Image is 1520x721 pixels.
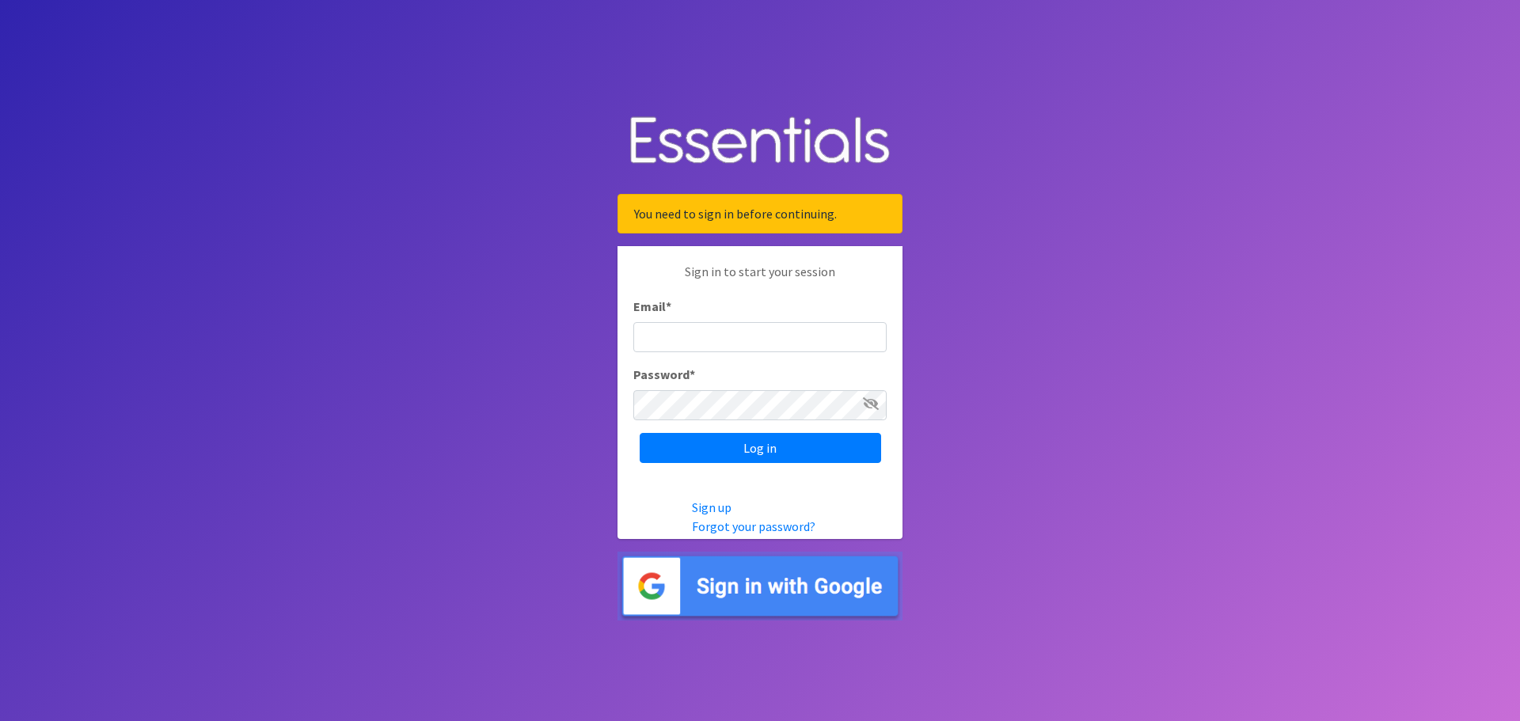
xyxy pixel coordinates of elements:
label: Email [633,297,671,316]
img: Human Essentials [617,101,902,182]
p: Sign in to start your session [633,262,887,297]
a: Sign up [692,499,731,515]
img: Sign in with Google [617,552,902,620]
input: Log in [640,433,881,463]
a: Forgot your password? [692,518,815,534]
abbr: required [690,366,695,382]
abbr: required [666,298,671,314]
div: You need to sign in before continuing. [617,194,902,233]
label: Password [633,365,695,384]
